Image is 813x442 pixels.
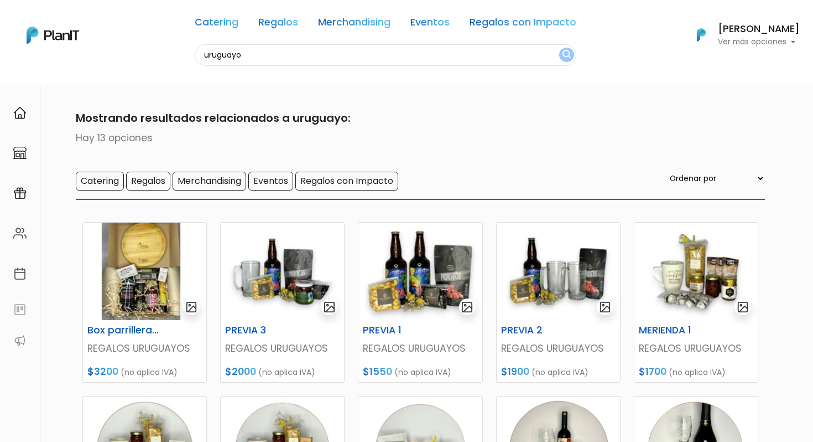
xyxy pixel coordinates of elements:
[13,187,27,200] img: campaigns-02234683943229c281be62815700db0a1741e53638e28bf9629b52c665b00959.svg
[87,365,118,378] span: $3200
[356,325,441,336] h6: PREVIA 1
[358,222,482,383] a: gallery-light PREVIA 1 REGALOS URUGUAYOS $1550 (no aplica IVA)
[121,367,178,378] span: (no aplica IVA)
[497,223,620,320] img: thumb_2000___2000-Photoroom_-_2025-06-03T101623.692.jpg
[461,301,473,313] img: gallery-light
[13,146,27,160] img: marketplace-4ceaa7011d94191e9ded77b95e3339b90024bf715f7c57f8cf31f2d8c509eaba.svg
[126,172,170,191] input: Regalos
[639,365,666,378] span: $1700
[195,44,576,66] input: Buscá regalos, desayunos, y más
[531,367,588,378] span: (no aplica IVA)
[48,131,765,145] p: Hay 13 opciones
[718,24,800,34] h6: [PERSON_NAME]
[81,325,166,336] h6: Box parrillera 2
[221,223,344,320] img: thumb_2000___2000-Photoroom_-_2025-06-03T102316.809.jpg
[27,27,79,44] img: PlanIt Logo
[562,50,571,60] img: search_button-432b6d5273f82d61273b3651a40e1bd1b912527efae98b1b7a1b2c0702e16a8d.svg
[634,222,758,383] a: gallery-light MERIENDA 1 REGALOS URUGUAYOS $1700 (no aplica IVA)
[225,341,340,356] p: REGALOS URUGUAYOS
[634,223,758,320] img: thumb_2000___2000-Photoroom_-_2025-06-03T110752.466.jpg
[82,222,207,383] a: gallery-light Box parrillera 2 REGALOS URUGUAYOS $3200 (no aplica IVA)
[87,341,202,356] p: REGALOS URUGUAYOS
[295,172,398,191] input: Regalos con Impacto
[494,325,580,336] h6: PREVIA 2
[682,20,800,49] button: PlanIt Logo [PERSON_NAME] Ver más opciones
[358,223,482,320] img: thumb_2000___2000-Photoroom__100_.jpg
[501,341,616,356] p: REGALOS URUGUAYOS
[737,301,749,313] img: gallery-light
[599,301,612,313] img: gallery-light
[13,303,27,316] img: feedback-78b5a0c8f98aac82b08bfc38622c3050aee476f2c9584af64705fc4e61158814.svg
[470,18,576,31] a: Regalos con Impacto
[185,301,198,313] img: gallery-light
[394,367,451,378] span: (no aplica IVA)
[83,223,206,320] img: thumb_8BB30B62-050D-4103-951D-1922687B1EBA.jpeg
[632,325,717,336] h6: MERIENDA 1
[323,301,336,313] img: gallery-light
[218,325,304,336] h6: PREVIA 3
[48,110,765,126] p: Mostrando resultados relacionados a uruguayo:
[258,367,315,378] span: (no aplica IVA)
[410,18,450,31] a: Eventos
[496,222,621,383] a: gallery-light PREVIA 2 REGALOS URUGUAYOS $1900 (no aplica IVA)
[363,341,477,356] p: REGALOS URUGUAYOS
[258,18,298,31] a: Regalos
[225,365,256,378] span: $2000
[501,365,529,378] span: $1900
[639,341,753,356] p: REGALOS URUGUAYOS
[76,172,124,191] input: Catering
[220,222,345,383] a: gallery-light PREVIA 3 REGALOS URUGUAYOS $2000 (no aplica IVA)
[173,172,246,191] input: Merchandising
[13,106,27,120] img: home-e721727adea9d79c4d83392d1f703f7f8bce08238fde08b1acbfd93340b81755.svg
[13,267,27,280] img: calendar-87d922413cdce8b2cf7b7f5f62616a5cf9e4887200fb71536465627b3292af00.svg
[195,18,238,31] a: Catering
[13,334,27,347] img: partners-52edf745621dab592f3b2c58e3bca9d71375a7ef29c3b500c9f145b62cc070d4.svg
[248,172,293,191] input: Eventos
[689,23,713,47] img: PlanIt Logo
[318,18,390,31] a: Merchandising
[718,38,800,46] p: Ver más opciones
[13,227,27,240] img: people-662611757002400ad9ed0e3c099ab2801c6687ba6c219adb57efc949bc21e19d.svg
[363,365,392,378] span: $1550
[669,367,726,378] span: (no aplica IVA)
